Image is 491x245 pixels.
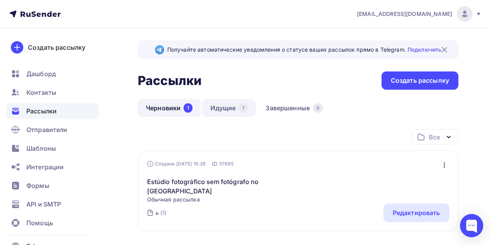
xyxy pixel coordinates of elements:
[257,99,331,117] a: Завершенные0
[26,181,49,190] span: Формы
[26,69,56,78] span: Дашборд
[156,209,159,217] div: ь
[26,200,61,209] span: API и SMTP
[212,160,217,168] span: ID
[138,73,201,89] h2: Рассылки
[26,88,56,97] span: Контакты
[239,103,248,113] div: 1
[26,162,64,172] span: Интеграции
[393,208,440,217] div: Редактировать
[6,66,99,82] a: Дашборд
[155,207,168,219] a: ь (1)
[28,43,85,52] div: Создать рассылку
[357,10,452,18] span: [EMAIL_ADDRESS][DOMAIN_NAME]
[26,144,56,153] span: Шаблоны
[357,6,482,22] a: [EMAIL_ADDRESS][DOMAIN_NAME]
[219,160,234,168] span: 57885
[26,218,53,228] span: Помощь
[6,141,99,156] a: Шаблоны
[160,209,167,217] div: (1)
[26,125,68,134] span: Отправители
[155,45,164,54] img: Telegram
[429,132,440,142] div: Все
[6,103,99,119] a: Рассылки
[167,46,441,54] span: Получайте автоматические уведомления о статусе ваших рассылок прямо в Telegram.
[6,85,99,100] a: Контакты
[147,196,280,203] span: Обычная рассылка
[138,99,201,117] a: Черновики1
[313,103,323,113] div: 0
[147,161,206,167] div: Создана [DATE] 16:28
[408,46,441,53] a: Подключить
[6,122,99,137] a: Отправители
[6,178,99,193] a: Формы
[411,129,458,144] button: Все
[26,106,57,116] span: Рассылки
[184,103,193,113] div: 1
[202,99,256,117] a: Идущие1
[391,76,449,85] div: Создать рассылку
[147,177,280,196] a: Estúdio fotográfico sem fotógrafo no [GEOGRAPHIC_DATA]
